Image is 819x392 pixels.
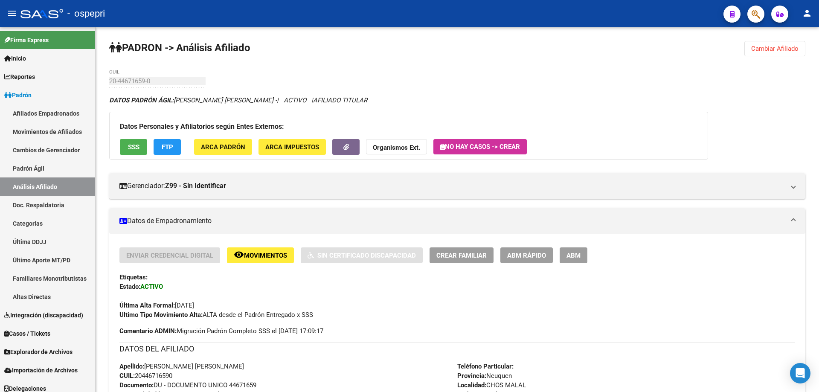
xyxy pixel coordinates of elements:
strong: Z99 - Sin Identificar [165,181,226,191]
span: No hay casos -> Crear [440,143,520,151]
strong: Ultimo Tipo Movimiento Alta: [119,311,203,319]
strong: Etiquetas: [119,273,148,281]
strong: Teléfono Particular: [457,363,514,370]
button: Cambiar Afiliado [744,41,805,56]
span: [DATE] [119,302,194,309]
button: Crear Familiar [430,247,494,263]
span: Inicio [4,54,26,63]
strong: Última Alta Formal: [119,302,175,309]
span: Crear Familiar [436,252,487,259]
strong: Organismos Ext. [373,144,420,151]
i: | ACTIVO | [109,96,367,104]
strong: Documento: [119,381,154,389]
span: CHOS MALAL [457,381,526,389]
h3: DATOS DEL AFILIADO [119,343,795,355]
span: Integración (discapacidad) [4,311,83,320]
span: - ospepri [67,4,105,23]
span: Neuquen [457,372,512,380]
mat-icon: menu [7,8,17,18]
div: Open Intercom Messenger [790,363,810,383]
span: FTP [162,143,173,151]
strong: PADRON -> Análisis Afiliado [109,42,250,54]
span: Firma Express [4,35,49,45]
strong: ACTIVO [140,283,163,290]
span: Cambiar Afiliado [751,45,799,52]
span: ARCA Padrón [201,143,245,151]
span: Padrón [4,90,32,100]
h3: Datos Personales y Afiliatorios según Entes Externos: [120,121,697,133]
span: SSS [128,143,139,151]
button: ABM Rápido [500,247,553,263]
span: Sin Certificado Discapacidad [317,252,416,259]
strong: Comentario ADMIN: [119,327,177,335]
button: SSS [120,139,147,155]
span: ABM [566,252,581,259]
span: 20446716590 [119,372,172,380]
span: Migración Padrón Completo SSS el [DATE] 17:09:17 [119,326,323,336]
strong: DATOS PADRÓN ÁGIL: [109,96,174,104]
span: ARCA Impuestos [265,143,319,151]
mat-icon: person [802,8,812,18]
strong: CUIL: [119,372,135,380]
span: Reportes [4,72,35,81]
button: FTP [154,139,181,155]
strong: Estado: [119,283,140,290]
span: Importación de Archivos [4,366,78,375]
button: Organismos Ext. [366,139,427,155]
span: Explorador de Archivos [4,347,73,357]
button: ARCA Padrón [194,139,252,155]
button: Sin Certificado Discapacidad [301,247,423,263]
button: ARCA Impuestos [258,139,326,155]
span: Enviar Credencial Digital [126,252,213,259]
button: No hay casos -> Crear [433,139,527,154]
strong: Apellido: [119,363,144,370]
span: Casos / Tickets [4,329,50,338]
span: [PERSON_NAME] [PERSON_NAME] [119,363,244,370]
button: Movimientos [227,247,294,263]
strong: Provincia: [457,372,486,380]
mat-expansion-panel-header: Gerenciador:Z99 - Sin Identificar [109,173,805,199]
mat-icon: remove_red_eye [234,250,244,260]
span: [PERSON_NAME] [PERSON_NAME] - [109,96,277,104]
mat-panel-title: Datos de Empadronamiento [119,216,785,226]
span: AFILIADO TITULAR [313,96,367,104]
span: DU - DOCUMENTO UNICO 44671659 [119,381,256,389]
button: ABM [560,247,587,263]
span: ABM Rápido [507,252,546,259]
span: ALTA desde el Padrón Entregado x SSS [119,311,313,319]
span: Movimientos [244,252,287,259]
mat-panel-title: Gerenciador: [119,181,785,191]
button: Enviar Credencial Digital [119,247,220,263]
mat-expansion-panel-header: Datos de Empadronamiento [109,208,805,234]
strong: Localidad: [457,381,486,389]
